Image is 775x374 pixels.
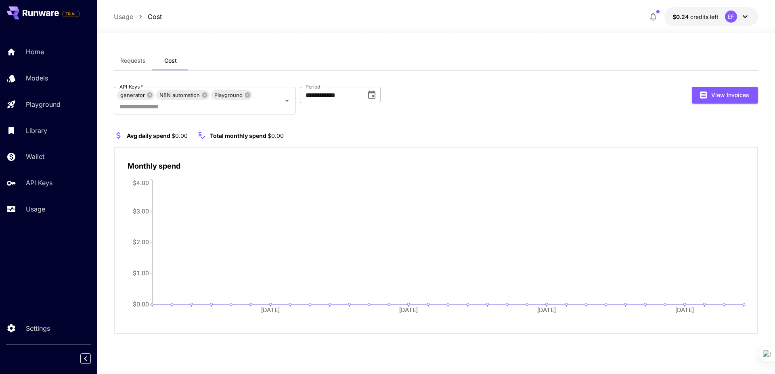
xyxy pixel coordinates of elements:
div: EF [725,11,737,23]
span: $0.00 [268,132,284,139]
div: Playground [211,90,252,100]
span: Add your payment card to enable full platform functionality. [62,9,80,19]
button: Open [281,95,293,106]
button: $0.23914EF [664,7,758,26]
span: TRIAL [63,11,80,17]
tspan: [DATE] [675,306,694,314]
p: Usage [26,204,45,214]
tspan: $2.00 [133,238,149,246]
label: Period [306,83,320,90]
span: credits left [690,13,718,20]
div: $0.23914 [672,13,718,21]
span: $0.00 [172,132,188,139]
p: Models [26,73,48,83]
div: N8N automation [156,90,209,100]
tspan: [DATE] [261,306,280,314]
tspan: $4.00 [133,179,149,187]
a: Cost [148,12,162,21]
label: API Keys [119,83,143,90]
button: View Invoices [692,87,758,104]
span: Cost [164,57,177,64]
p: Library [26,126,47,135]
div: Collapse sidebar [86,351,97,366]
tspan: [DATE] [399,306,418,314]
span: Total monthly spend [210,132,266,139]
p: Playground [26,99,61,109]
a: Usage [114,12,133,21]
span: generator [117,91,148,100]
a: View Invoices [692,91,758,98]
button: Collapse sidebar [80,353,91,364]
div: generator [117,90,155,100]
nav: breadcrumb [114,12,162,21]
tspan: $0.00 [133,300,149,308]
span: Requests [120,57,146,64]
span: Playground [211,91,246,100]
p: Settings [26,323,50,333]
p: Wallet [26,152,44,161]
p: API Keys [26,178,52,188]
tspan: $3.00 [133,207,149,215]
span: N8N automation [156,91,203,100]
span: $0.24 [672,13,690,20]
button: Choose date, selected date is Jan 31, 2024 [364,87,380,103]
tspan: [DATE] [537,306,556,314]
p: Home [26,47,44,57]
tspan: $1.00 [133,269,149,277]
span: Avg daily spend [127,132,170,139]
p: Monthly spend [128,161,180,171]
